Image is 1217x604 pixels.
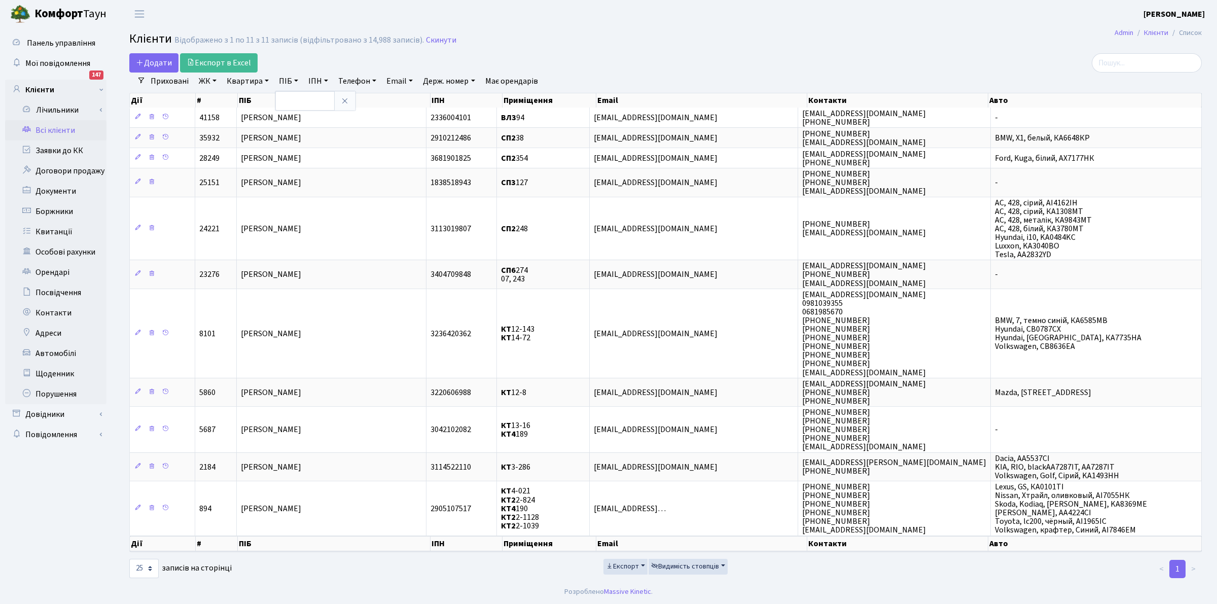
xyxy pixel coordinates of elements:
[147,73,193,90] a: Приховані
[129,53,178,73] a: Додати
[503,93,596,108] th: Приміщення
[1169,560,1186,578] a: 1
[1168,27,1202,39] li: Список
[995,112,998,123] span: -
[5,140,106,161] a: Заявки до КК
[501,324,511,335] b: КТ
[802,219,926,238] span: [PHONE_NUMBER] [EMAIL_ADDRESS][DOMAIN_NAME]
[196,93,238,108] th: #
[199,503,211,514] span: 894
[431,269,471,280] span: 3404709848
[802,457,986,477] span: [EMAIL_ADDRESS][PERSON_NAME][DOMAIN_NAME] [PHONE_NUMBER]
[995,424,998,435] span: -
[802,108,926,128] span: [EMAIL_ADDRESS][DOMAIN_NAME] [PHONE_NUMBER]
[431,424,471,435] span: 3042102082
[382,73,417,90] a: Email
[199,153,220,164] span: 28249
[431,112,471,123] span: 2336004101
[196,536,238,551] th: #
[564,586,653,597] div: Розроблено .
[431,223,471,234] span: 3113019807
[501,112,524,123] span: 94
[5,424,106,445] a: Повідомлення
[995,387,1091,398] span: Mazda, [STREET_ADDRESS]
[604,586,651,597] a: Massive Kinetic
[5,80,106,100] a: Клієнти
[5,242,106,262] a: Особові рахунки
[594,269,718,280] span: [EMAIL_ADDRESS][DOMAIN_NAME]
[807,536,988,551] th: Контакти
[5,384,106,404] a: Порушення
[199,328,216,339] span: 8101
[426,35,456,45] a: Скинути
[275,73,302,90] a: ПІБ
[651,561,719,572] span: Видимість стовпців
[5,343,106,364] a: Автомобілі
[241,503,301,514] span: [PERSON_NAME]
[501,265,528,285] span: 274 07, 243
[501,112,516,123] b: ВЛ3
[1144,27,1168,38] a: Клієнти
[241,223,301,234] span: [PERSON_NAME]
[802,260,926,289] span: [EMAIL_ADDRESS][DOMAIN_NAME] [PHONE_NUMBER] [EMAIL_ADDRESS][DOMAIN_NAME]
[501,387,511,398] b: КТ
[501,332,511,343] b: КТ
[995,132,1090,144] span: BMW, X1, белый, КА6648КР
[988,93,1202,108] th: Авто
[594,328,718,339] span: [EMAIL_ADDRESS][DOMAIN_NAME]
[130,93,196,108] th: Дії
[5,262,106,282] a: Орендарі
[501,420,511,431] b: КТ
[223,73,273,90] a: Квартира
[594,223,718,234] span: [EMAIL_ADDRESS][DOMAIN_NAME]
[501,387,526,398] span: 12-8
[241,153,301,164] span: [PERSON_NAME]
[174,35,424,45] div: Відображено з 1 по 11 з 11 записів (відфільтровано з 14,988 записів).
[501,512,516,523] b: КТ2
[241,112,301,123] span: [PERSON_NAME]
[5,33,106,53] a: Панель управління
[89,70,103,80] div: 147
[1099,22,1217,44] nav: breadcrumb
[1143,8,1205,20] a: [PERSON_NAME]
[501,420,530,440] span: 13-16 189
[501,520,516,531] b: КТ2
[5,303,106,323] a: Контакти
[5,323,106,343] a: Адреси
[501,177,516,188] b: СП3
[431,461,471,473] span: 3114522110
[501,223,516,234] b: СП2
[802,168,926,197] span: [PHONE_NUMBER] [PHONE_NUMBER] [EMAIL_ADDRESS][DOMAIN_NAME]
[802,481,926,536] span: [PHONE_NUMBER] [PHONE_NUMBER] [PHONE_NUMBER] [PHONE_NUMBER] [PHONE_NUMBER] [EMAIL_ADDRESS][DOMAIN...
[802,149,926,168] span: [EMAIL_ADDRESS][DOMAIN_NAME] [PHONE_NUMBER]
[238,93,431,108] th: ПІБ
[995,269,998,280] span: -
[603,559,648,575] button: Експорт
[501,486,511,497] b: КТ
[199,387,216,398] span: 5860
[199,223,220,234] span: 24221
[501,486,539,531] span: 4-021 2-824 190 2-1128 2-1039
[5,120,106,140] a: Всі клієнти
[501,132,524,144] span: 38
[501,153,516,164] b: СП2
[501,132,516,144] b: СП2
[988,536,1202,551] th: Авто
[136,57,172,68] span: Додати
[241,424,301,435] span: [PERSON_NAME]
[199,112,220,123] span: 41158
[501,461,530,473] span: 3-286
[431,503,471,514] span: 2905107517
[995,153,1094,164] span: Ford, Kuga, білий, АХ7177НК
[241,328,301,339] span: [PERSON_NAME]
[25,58,90,69] span: Мої повідомлення
[431,328,471,339] span: 3236420362
[501,429,516,440] b: КТ4
[503,536,596,551] th: Приміщення
[129,559,232,578] label: записів на сторінці
[5,53,106,74] a: Мої повідомлення147
[34,6,106,23] span: Таун
[431,132,471,144] span: 2910212486
[649,559,728,575] button: Видимість стовпців
[5,282,106,303] a: Посвідчення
